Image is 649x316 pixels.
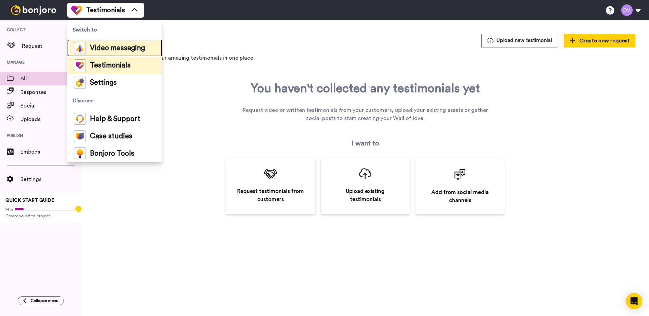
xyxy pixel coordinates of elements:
div: I want to [352,139,379,148]
img: help-and-support-colored.svg [74,113,86,125]
span: Testimonials [90,62,131,69]
img: bj-logo-header-white.svg [8,5,59,15]
span: Video messaging [90,45,145,52]
span: Help & Support [90,116,140,122]
span: Case studies [90,133,132,140]
div: Add from social media channels [426,188,495,204]
a: Help & Support [67,110,162,127]
div: Tooltip anchor [75,206,81,212]
span: 14% [5,206,13,212]
a: Video messaging [67,39,162,57]
a: Case studies [67,127,162,145]
img: tm-color.svg [71,5,82,16]
span: Collapse menu [31,298,58,303]
span: Create new request [570,37,630,45]
div: Open Intercom Messenger [626,293,642,309]
span: Bonjoro Tools [90,150,134,157]
img: bj-tools-colored.svg [74,147,86,159]
img: case-study-colored.svg [74,130,86,142]
span: Testimonials [86,5,125,15]
button: Create new request [564,34,635,47]
span: Settings [20,175,81,183]
span: Switch to [67,20,162,39]
span: Uploads [20,115,81,123]
div: Upload existing testimonials [331,187,400,203]
a: Settings [67,74,162,91]
button: Collapse menu [18,296,64,305]
div: Request testimonials from customers [236,187,305,203]
span: QUICK START GUIDE [5,198,54,203]
div: Request video or written testimonials from your customers, upload your existing assets or gather ... [242,106,489,122]
a: Bonjoro Tools [67,145,162,162]
span: Settings [90,79,117,86]
a: Testimonials [67,57,162,74]
span: Discover [67,91,162,110]
div: You haven't collected any testimonials yet [251,82,480,95]
span: Create your first project [5,213,76,219]
img: vm-color.svg [74,42,86,54]
span: Embeds [20,148,81,156]
img: settings-colored.svg [74,77,86,88]
span: Request [22,42,81,50]
span: Social [20,102,81,110]
button: Upload new testimonial [481,34,557,47]
span: Responses [20,88,81,96]
img: tm-color.svg [74,59,86,71]
p: Store, share and tag all your amazing testimonials in one place [95,54,635,62]
span: All [20,75,81,83]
